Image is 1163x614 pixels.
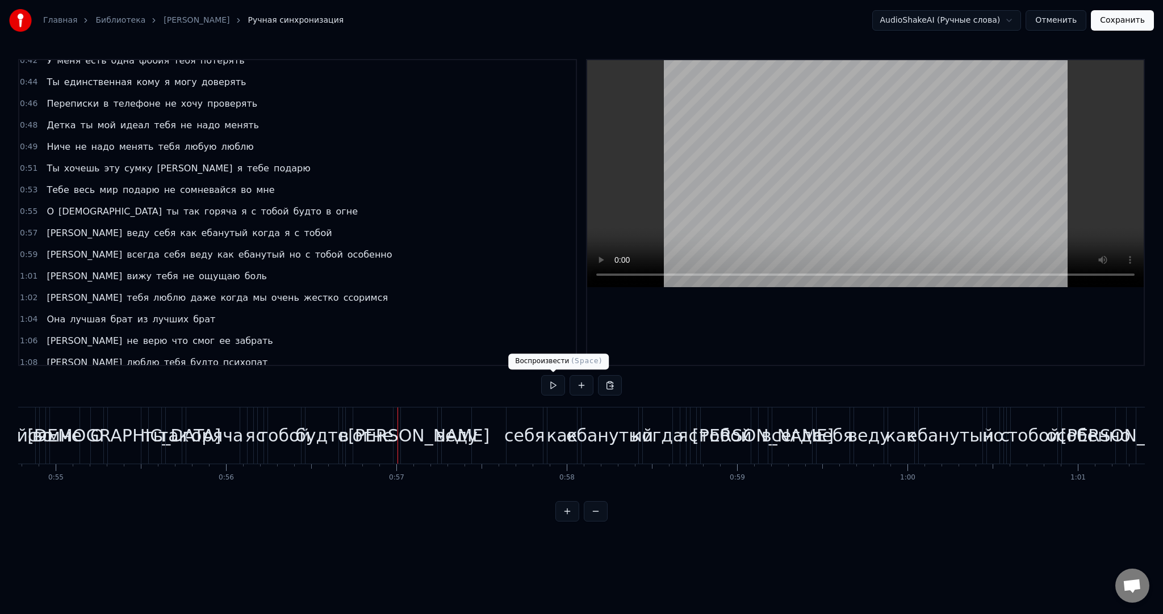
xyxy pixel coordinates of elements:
span: ее [218,334,232,347]
span: мне [255,183,275,196]
div: [PERSON_NAME] [692,423,834,448]
div: тобой [258,423,311,448]
div: особенно [1047,423,1131,448]
a: Главная [43,15,77,26]
span: 1:02 [20,292,37,304]
span: в [102,97,110,110]
span: не [164,97,178,110]
span: горяча [203,205,238,218]
div: но [982,423,1004,448]
span: не [179,119,193,132]
span: идеал [119,119,150,132]
div: 1:01 [1070,473,1086,482]
span: но [288,248,302,261]
nav: breadcrumb [43,15,344,26]
span: я [163,75,171,89]
span: вижу [125,270,153,283]
span: ебанутый [237,248,286,261]
span: что [171,334,190,347]
span: фобия [138,54,170,67]
span: Ты [45,162,60,175]
span: эту [103,162,121,175]
span: сумку [123,162,153,175]
span: 0:49 [20,141,37,153]
span: единственная [63,75,133,89]
span: 0:44 [20,77,37,88]
span: люблю [220,140,255,153]
span: верю [142,334,169,347]
span: боль [244,270,268,283]
span: хочу [180,97,204,110]
div: в [339,423,349,448]
div: горяча [182,423,243,448]
span: когда [251,226,281,239]
span: О [45,205,55,218]
div: 0:59 [730,473,745,482]
div: ебанутый [566,423,653,448]
span: ты [80,119,94,132]
span: тебя [125,291,150,304]
div: [PERSON_NAME] [348,423,490,448]
span: [PERSON_NAME] [156,162,234,175]
span: психопат [222,356,269,369]
span: особенно [346,248,394,261]
span: менять [118,140,155,153]
span: потерять [199,54,246,67]
div: 0:58 [559,473,575,482]
span: надо [195,119,221,132]
span: я [283,226,291,239]
div: веду [435,423,478,448]
span: тебя [173,54,197,67]
span: 1:06 [20,335,37,347]
span: [PERSON_NAME] [45,291,123,304]
span: веду [125,226,150,239]
div: 0:57 [389,473,404,482]
span: лучшая [69,313,107,326]
span: ебанутый [200,226,249,239]
span: весь [73,183,97,196]
button: Отменить [1026,10,1086,31]
span: Ниче [45,140,72,153]
span: с [304,248,312,261]
span: 0:59 [20,249,37,260]
span: мы [252,291,268,304]
span: будто [189,356,220,369]
div: с [688,423,698,448]
span: меня [56,54,82,67]
span: [PERSON_NAME] [45,248,123,261]
span: ссоримся [342,291,389,304]
span: всегда [125,248,160,261]
span: Ты [45,75,60,89]
div: 0:55 [48,473,64,482]
span: сомневайся [179,183,237,196]
span: так [182,205,201,218]
span: как [179,226,198,239]
span: в [325,205,332,218]
div: всегда [762,423,823,448]
span: тобой [303,226,333,239]
div: я [245,423,256,448]
span: мой [97,119,117,132]
div: ты [143,423,166,448]
span: тебя [163,356,187,369]
span: Детка [45,119,77,132]
span: 0:48 [20,120,37,131]
span: [PERSON_NAME] [45,226,123,239]
span: жестко [303,291,340,304]
span: очень [270,291,300,304]
span: 1:08 [20,357,37,368]
span: [PERSON_NAME] [45,270,123,283]
div: [DEMOGRAPHIC_DATA] [27,423,221,448]
span: 0:46 [20,98,37,110]
span: ощущаю [198,270,241,283]
span: 0:57 [20,228,37,239]
span: [PERSON_NAME] [45,356,123,369]
span: лучших [152,313,190,326]
span: 1:01 [20,271,37,282]
div: 1:00 [900,473,915,482]
span: телефоне [112,97,161,110]
div: веду [847,423,890,448]
span: во [240,183,253,196]
span: не [125,334,139,347]
span: любую [183,140,218,153]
